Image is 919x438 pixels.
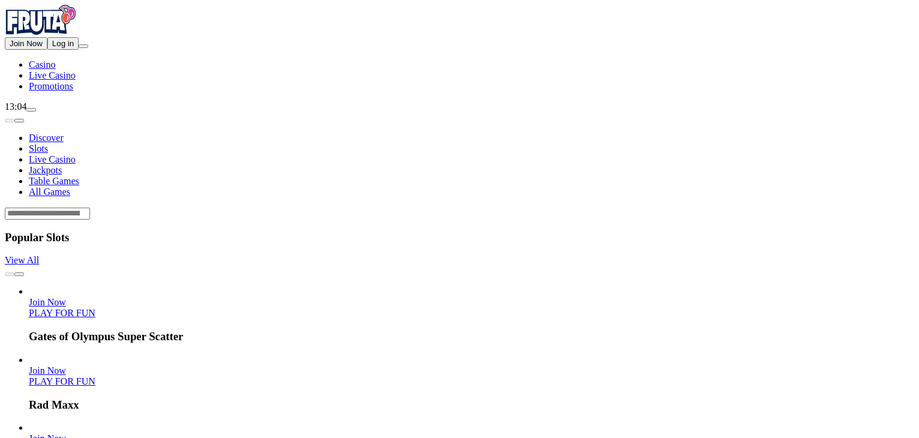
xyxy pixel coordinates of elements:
a: Rad Maxx [29,365,66,376]
button: Log in [47,37,79,50]
header: Lobby [5,112,914,220]
h3: Gates of Olympus Super Scatter [29,330,914,343]
a: Casino [29,59,55,70]
input: Search [5,208,90,220]
img: Fruta [5,5,77,35]
h3: Rad Maxx [29,398,914,412]
button: next slide [14,272,24,276]
nav: Primary [5,5,914,92]
span: Join Now [10,39,43,48]
a: View All [5,255,39,265]
button: prev slide [5,119,14,122]
button: live-chat [26,108,36,112]
span: Log in [52,39,74,48]
a: Table Games [29,176,79,186]
a: Gates of Olympus Super Scatter [29,308,95,318]
a: Rad Maxx [29,376,95,386]
span: 13:04 [5,101,26,112]
a: All Games [29,187,70,197]
a: Live Casino [29,70,76,80]
a: Live Casino [29,154,76,164]
a: Slots [29,143,48,154]
article: Gates of Olympus Super Scatter [29,286,914,343]
a: Promotions [29,81,73,91]
span: Join Now [29,365,66,376]
a: Fruta [5,26,77,37]
nav: Lobby [5,112,914,197]
a: Jackpots [29,165,62,175]
button: prev slide [5,272,14,276]
button: menu [79,44,88,48]
button: Join Now [5,37,47,50]
button: next slide [14,119,24,122]
article: Rad Maxx [29,355,914,412]
a: Discover [29,133,64,143]
nav: Main menu [5,59,914,92]
h3: Popular Slots [5,231,914,244]
span: Join Now [29,297,66,307]
a: Gates of Olympus Super Scatter [29,297,66,307]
